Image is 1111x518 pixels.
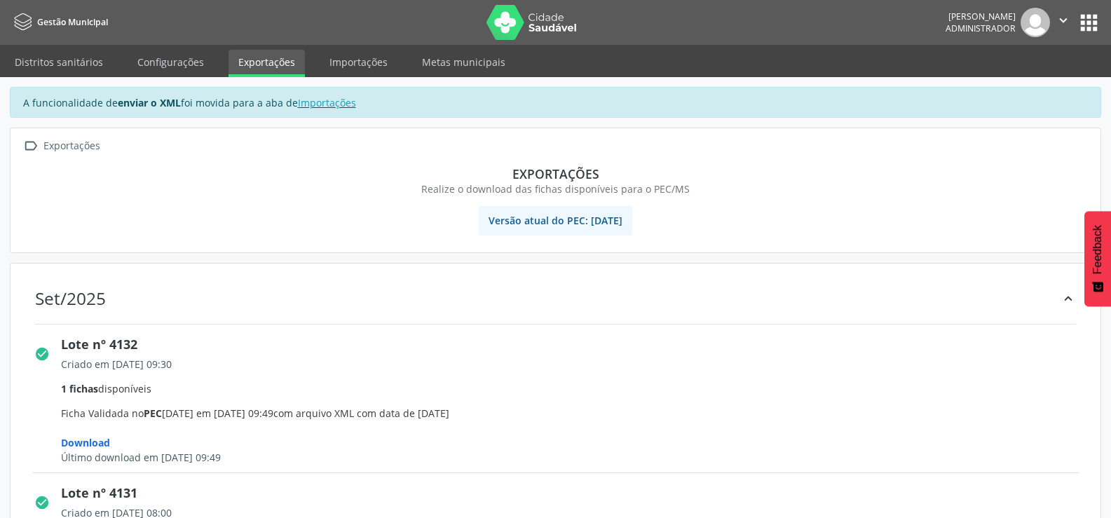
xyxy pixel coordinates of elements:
a: Importações [298,96,356,109]
i:  [1056,13,1071,28]
i: check_circle [34,495,50,510]
div: [PERSON_NAME] [946,11,1016,22]
div: Criado em [DATE] 09:30 [61,357,1089,372]
button: Feedback - Mostrar pesquisa [1084,211,1111,306]
span: Feedback [1091,225,1104,274]
span: Ficha Validada no [DATE] em [DATE] 09:49 [61,357,1089,465]
img: img [1021,8,1050,37]
span: Versão atual do PEC: [DATE] [479,206,632,236]
a: Metas municipais [412,50,515,74]
div: A funcionalidade de foi movida para a aba de [10,87,1101,118]
span: Administrador [946,22,1016,34]
a: Exportações [229,50,305,77]
div: Lote nº 4131 [61,484,1089,503]
div: Último download em [DATE] 09:49 [61,450,1089,465]
div: disponíveis [61,381,1089,396]
div: keyboard_arrow_up [1061,288,1076,308]
div: Set/2025 [35,288,106,308]
i: check_circle [34,346,50,362]
a: Importações [320,50,397,74]
i: keyboard_arrow_up [1061,291,1076,306]
span: com arquivo XML com data de [DATE] [273,407,449,420]
span: Download [61,436,110,449]
i:  [20,136,41,156]
div: Exportações [30,166,1081,182]
button: apps [1077,11,1101,35]
span: PEC [144,407,162,420]
strong: enviar o XML [118,96,181,109]
a: Distritos sanitários [5,50,113,74]
span: 1 fichas [61,382,98,395]
a: Gestão Municipal [10,11,108,34]
button:  [1050,8,1077,37]
div: Lote nº 4132 [61,335,1089,354]
span: Gestão Municipal [37,16,108,28]
a:  Exportações [20,136,102,156]
div: Exportações [41,136,102,156]
a: Configurações [128,50,214,74]
div: Realize o download das fichas disponíveis para o PEC/MS [30,182,1081,196]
